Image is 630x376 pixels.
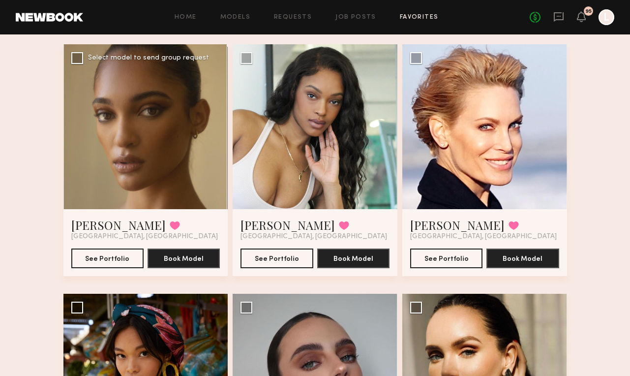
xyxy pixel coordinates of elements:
a: Book Model [148,254,220,262]
div: 95 [585,9,592,14]
span: [GEOGRAPHIC_DATA], [GEOGRAPHIC_DATA] [240,233,387,241]
a: Home [175,14,197,21]
button: Book Model [317,249,390,268]
a: Models [220,14,250,21]
a: [PERSON_NAME] [240,217,335,233]
button: See Portfolio [240,249,313,268]
a: Favorites [400,14,439,21]
span: [GEOGRAPHIC_DATA], [GEOGRAPHIC_DATA] [410,233,557,241]
button: Book Model [148,249,220,268]
a: Book Model [317,254,390,262]
button: See Portfolio [410,249,482,268]
a: [PERSON_NAME] [410,217,505,233]
a: Job Posts [335,14,376,21]
span: [GEOGRAPHIC_DATA], [GEOGRAPHIC_DATA] [71,233,218,241]
button: See Portfolio [71,249,144,268]
div: Select model to send group request [88,55,209,62]
a: Book Model [486,254,559,262]
a: [PERSON_NAME] [71,217,166,233]
a: L [599,9,614,25]
button: Book Model [486,249,559,268]
a: Requests [274,14,312,21]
